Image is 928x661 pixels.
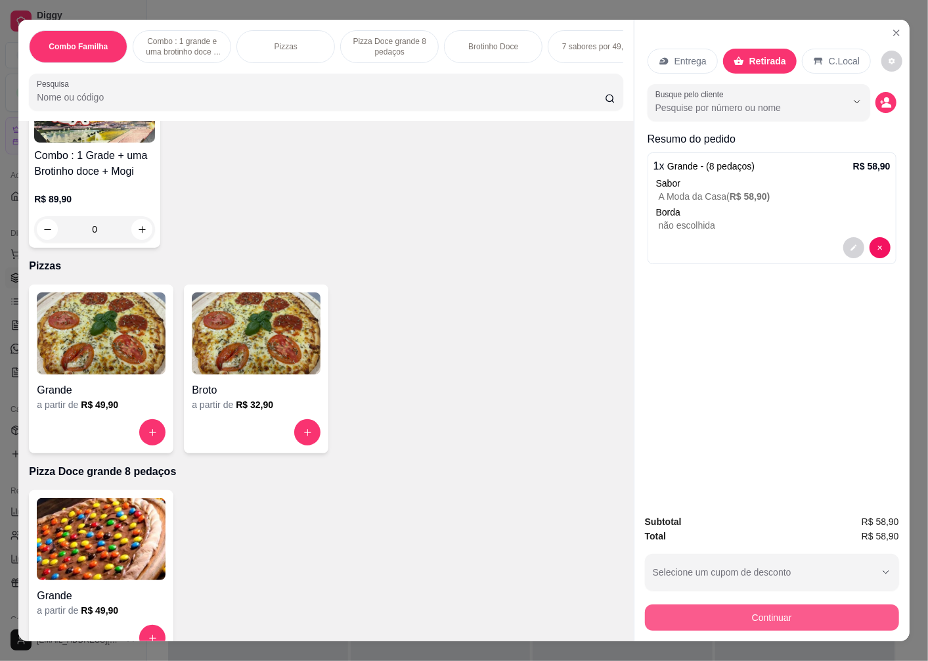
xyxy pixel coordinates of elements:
[843,237,864,258] button: decrease-product-quantity
[655,101,826,114] input: Busque pelo cliente
[192,382,320,398] h4: Broto
[847,91,868,112] button: Show suggestions
[645,531,666,541] strong: Total
[862,529,899,543] span: R$ 58,90
[37,91,605,104] input: Pesquisa
[139,625,166,651] button: increase-product-quantity
[829,55,860,68] p: C.Local
[749,55,786,68] p: Retirada
[144,36,220,57] p: Combo : 1 grande e uma brotinho doce + Mogi 2L
[656,177,891,190] div: Sabor
[34,148,155,179] h4: Combo : 1 Grade + uma Brotinho doce + Mogi
[645,554,899,591] button: Selecione um cupom de desconto
[192,292,320,375] img: product-image
[659,190,891,203] p: A Moda da Casa (
[236,398,273,411] h6: R$ 32,90
[81,604,118,617] h6: R$ 49,90
[275,41,298,52] p: Pizzas
[34,193,155,206] p: R$ 89,90
[139,419,166,445] button: increase-product-quantity
[730,191,770,202] span: R$ 58,90 )
[853,160,891,173] p: R$ 58,90
[37,398,166,411] div: a partir de
[674,55,707,68] p: Entrega
[645,604,899,631] button: Continuar
[659,219,891,232] p: não escolhida
[37,604,166,617] div: a partir de
[870,237,891,258] button: decrease-product-quantity
[667,161,755,171] span: Grande - (8 pedaços)
[49,41,108,52] p: Combo Familha
[29,464,623,480] p: Pizza Doce grande 8 pedaços
[81,398,118,411] h6: R$ 49,90
[562,41,632,52] p: 7 sabores por 49,90
[656,206,891,219] p: Borda
[37,292,166,375] img: product-image
[37,382,166,398] h4: Grande
[648,131,896,147] p: Resumo do pedido
[468,41,518,52] p: Brotinho Doce
[192,398,320,411] div: a partir de
[37,78,74,89] label: Pesquisa
[351,36,428,57] p: Pizza Doce grande 8 pedaços
[29,258,623,274] p: Pizzas
[645,516,682,527] strong: Subtotal
[655,89,728,100] label: Busque pelo cliente
[294,419,320,445] button: increase-product-quantity
[875,92,896,113] button: decrease-product-quantity
[653,158,755,174] p: 1 x
[37,588,166,604] h4: Grande
[37,498,166,580] img: product-image
[886,22,907,43] button: Close
[862,514,899,529] span: R$ 58,90
[881,51,902,72] button: decrease-product-quantity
